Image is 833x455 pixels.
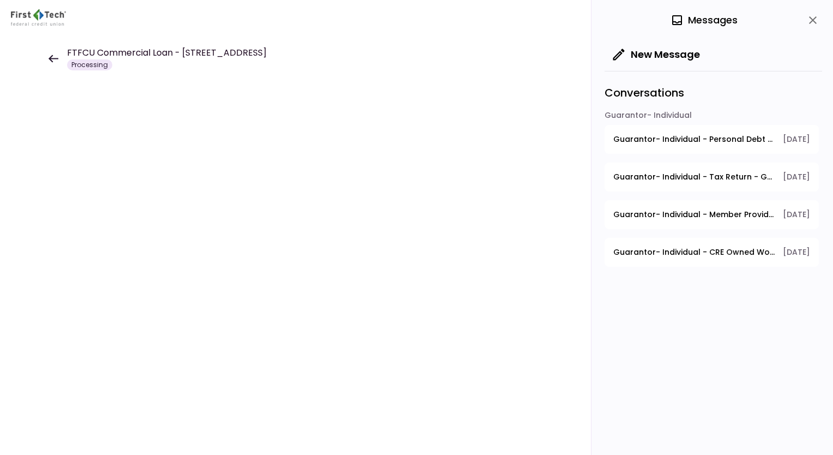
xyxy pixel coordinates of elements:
div: Guarantor- Individual [605,110,819,125]
button: New Message [605,40,709,69]
button: close [804,11,822,29]
div: Conversations [605,71,822,110]
span: Guarantor- Individual - Member Provided PFS [613,209,775,220]
h1: FTFCU Commercial Loan - [STREET_ADDRESS] [67,46,267,59]
button: open-conversation [605,238,819,267]
span: [DATE] [783,134,810,145]
span: Guarantor- Individual - Personal Debt Schedule [613,134,775,145]
img: Partner icon [11,9,66,26]
span: [DATE] [783,209,810,220]
span: Guarantor- Individual - Tax Return - Guarantor [613,171,775,183]
span: Guarantor- Individual - CRE Owned Worksheet [613,247,775,258]
div: Messages [671,12,738,28]
span: [DATE] [783,247,810,258]
div: Processing [67,59,112,70]
button: open-conversation [605,200,819,229]
button: open-conversation [605,125,819,154]
span: [DATE] [783,171,810,183]
button: open-conversation [605,163,819,191]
